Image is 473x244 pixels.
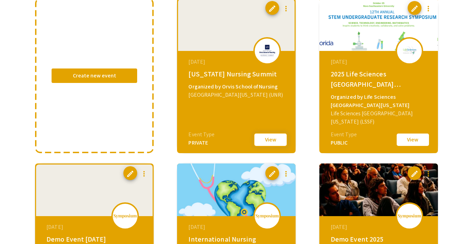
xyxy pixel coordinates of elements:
[424,170,432,178] mat-icon: more_vert
[5,213,29,239] iframe: Chat
[46,223,144,231] div: [DATE]
[282,170,290,178] mat-icon: more_vert
[255,214,279,219] img: logo_v2.png
[331,223,428,231] div: [DATE]
[188,139,214,147] div: PRIVATE
[188,83,286,91] div: Organized by Orvis School of Nursing
[408,1,421,15] button: edit
[331,69,428,89] div: 2025 Life Sciences [GEOGRAPHIC_DATA][US_STATE] STEM Undergraduate Symposium
[188,130,214,139] div: Event Type
[52,68,137,83] button: Create new event
[331,109,428,126] div: Life Sciences [GEOGRAPHIC_DATA][US_STATE] (LSSF)
[408,166,421,180] button: edit
[331,58,428,66] div: [DATE]
[188,69,286,79] div: [US_STATE] Nursing Summit
[257,44,277,58] img: nevada-nursing-summit_eventLogo_e3ef37_.png
[268,170,276,178] span: edit
[188,91,286,99] div: [GEOGRAPHIC_DATA][US_STATE] (UNR)
[396,132,430,147] button: View
[253,132,288,147] button: View
[188,223,286,231] div: [DATE]
[126,170,134,178] span: edit
[424,4,432,13] mat-icon: more_vert
[331,93,428,109] div: Organized by Life Sciences [GEOGRAPHIC_DATA][US_STATE]
[265,1,279,15] button: edit
[123,166,137,180] button: edit
[410,170,419,178] span: edit
[188,58,286,66] div: [DATE]
[397,214,421,219] img: logo_v2.png
[265,166,279,180] button: edit
[177,163,296,216] img: global-connections-in-nursing-philippines-neva_eventCoverPhoto_3453dd__thumb.png
[399,43,420,59] img: lssfsymposium2025_eventLogo_bcd7ce_.png
[410,4,419,13] span: edit
[140,170,148,178] mat-icon: more_vert
[282,4,290,13] mat-icon: more_vert
[319,163,438,216] img: demo-event-2025_eventCoverPhoto_e268cd__thumb.jpg
[331,130,357,139] div: Event Type
[268,4,276,13] span: edit
[113,214,137,219] img: logo_v2.png
[331,139,357,147] div: PUBLIC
